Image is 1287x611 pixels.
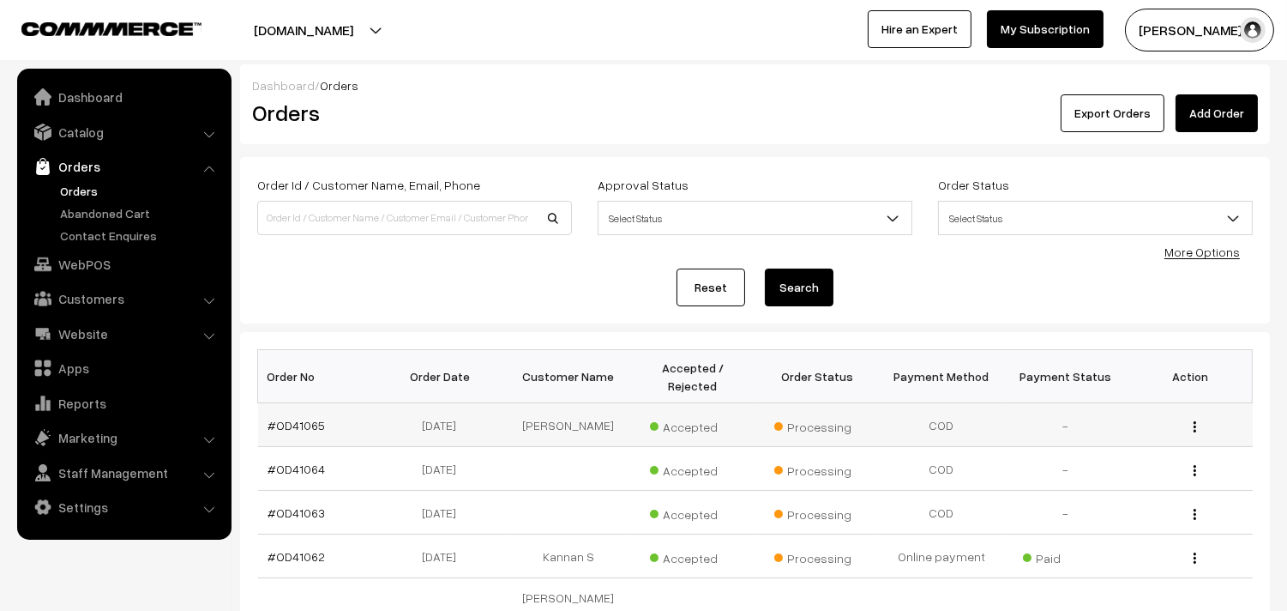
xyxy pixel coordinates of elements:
td: [DATE] [382,403,507,447]
a: My Subscription [987,10,1104,48]
th: Action [1128,350,1253,403]
input: Order Id / Customer Name / Customer Email / Customer Phone [257,201,572,235]
img: Menu [1194,465,1196,476]
label: Approval Status [598,176,689,194]
h2: Orders [252,100,570,126]
span: Select Status [938,201,1253,235]
span: Processing [774,501,860,523]
span: Orders [320,78,358,93]
td: [DATE] [382,491,507,535]
span: Select Status [598,201,912,235]
span: Processing [774,414,860,436]
td: [DATE] [382,447,507,491]
a: Hire an Expert [868,10,971,48]
a: Orders [56,182,226,200]
img: Menu [1194,421,1196,433]
a: #OD41064 [268,462,326,476]
a: Customers [21,283,226,314]
th: Customer Name [507,350,631,403]
a: Dashboard [21,82,226,112]
span: Select Status [939,203,1252,233]
a: Catalog [21,117,226,148]
span: Processing [774,457,860,480]
td: [DATE] [382,535,507,578]
a: COMMMERCE [21,17,171,38]
a: Settings [21,492,226,523]
td: Online payment [880,535,1004,578]
button: Export Orders [1061,94,1164,132]
a: Reset [677,269,745,306]
td: - [1004,403,1128,447]
a: Abandoned Cart [56,204,226,222]
th: Order Status [755,350,880,403]
th: Order No [258,350,382,403]
a: Add Order [1176,94,1258,132]
span: Accepted [650,414,736,436]
a: Reports [21,388,226,419]
a: Dashboard [252,78,315,93]
label: Order Id / Customer Name, Email, Phone [257,176,480,194]
a: #OD41062 [268,549,326,564]
span: Accepted [650,545,736,567]
span: Accepted [650,457,736,480]
img: user [1240,17,1266,43]
a: Website [21,318,226,349]
a: #OD41063 [268,505,326,520]
img: Menu [1194,553,1196,564]
button: Search [765,269,833,306]
a: More Options [1164,245,1240,259]
div: / [252,76,1258,94]
td: COD [880,403,1004,447]
td: COD [880,491,1004,535]
button: [DOMAIN_NAME] [194,9,413,51]
td: Kannan S [507,535,631,578]
span: Accepted [650,501,736,523]
th: Order Date [382,350,507,403]
span: Paid [1023,545,1109,567]
a: Staff Management [21,457,226,488]
td: [PERSON_NAME] [507,403,631,447]
th: Payment Status [1004,350,1128,403]
img: Menu [1194,509,1196,520]
th: Payment Method [880,350,1004,403]
button: [PERSON_NAME] s… [1125,9,1274,51]
span: Select Status [598,203,911,233]
span: Processing [774,545,860,567]
img: COMMMERCE [21,22,201,35]
th: Accepted / Rejected [631,350,755,403]
a: WebPOS [21,249,226,280]
a: Contact Enquires [56,227,226,245]
td: - [1004,491,1128,535]
a: #OD41065 [268,418,326,433]
a: Orders [21,151,226,182]
label: Order Status [938,176,1009,194]
a: Apps [21,353,226,384]
td: COD [880,447,1004,491]
td: - [1004,447,1128,491]
a: Marketing [21,422,226,453]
